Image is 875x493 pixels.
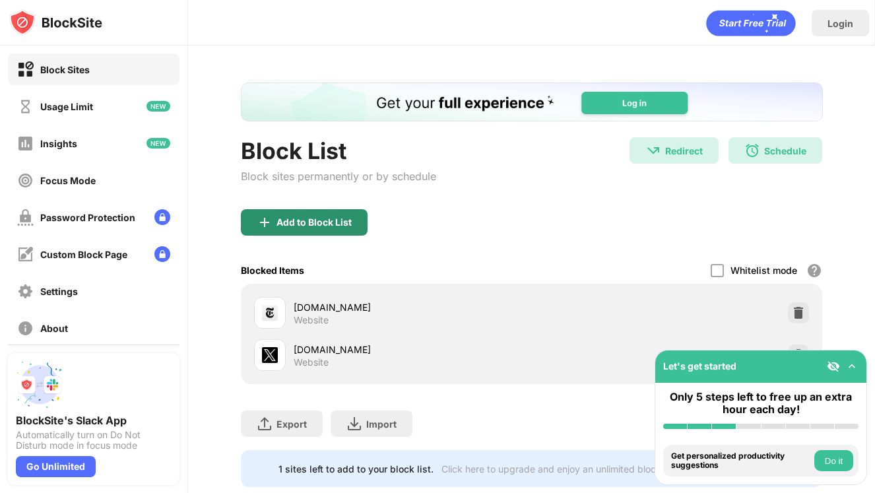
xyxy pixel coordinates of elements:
img: password-protection-off.svg [17,209,34,226]
div: BlockSite's Slack App [16,414,172,427]
div: Schedule [764,145,806,156]
img: time-usage-off.svg [17,98,34,115]
div: Insights [40,138,77,149]
div: Redirect [665,145,703,156]
div: Add to Block List [276,217,352,228]
img: focus-off.svg [17,172,34,189]
div: Only 5 steps left to free up an extra hour each day! [663,391,859,416]
img: eye-not-visible.svg [827,360,840,373]
div: Import [366,418,397,430]
div: Export [276,418,307,430]
div: [DOMAIN_NAME] [294,300,532,314]
img: insights-off.svg [17,135,34,152]
img: logo-blocksite.svg [9,9,102,36]
div: Custom Block Page [40,249,127,260]
img: customize-block-page-off.svg [17,246,34,263]
img: new-icon.svg [146,101,170,112]
img: omni-setup-toggle.svg [845,360,859,373]
div: Block sites permanently or by schedule [241,170,436,183]
img: favicons [262,305,278,321]
div: Usage Limit [40,101,93,112]
img: lock-menu.svg [154,246,170,262]
div: Password Protection [40,212,135,223]
div: Settings [40,286,78,297]
div: Focus Mode [40,175,96,186]
div: About [40,323,68,334]
div: Get personalized productivity suggestions [671,451,811,471]
div: Website [294,314,329,326]
div: Let's get started [663,360,736,372]
img: new-icon.svg [146,138,170,148]
img: favicons [262,347,278,363]
div: Click here to upgrade and enjoy an unlimited block list. [441,463,678,475]
img: block-on.svg [17,61,34,78]
div: Block Sites [40,64,90,75]
div: [DOMAIN_NAME] [294,343,532,356]
img: about-off.svg [17,320,34,337]
div: Website [294,356,329,368]
button: Do it [814,450,853,471]
div: Go Unlimited [16,456,96,477]
img: settings-off.svg [17,283,34,300]
img: lock-menu.svg [154,209,170,225]
iframe: Banner [241,82,823,121]
div: Automatically turn on Do Not Disturb mode in focus mode [16,430,172,451]
div: Login [827,18,853,29]
div: animation [706,10,796,36]
img: push-slack.svg [16,361,63,409]
div: Whitelist mode [730,265,797,276]
div: 1 sites left to add to your block list. [278,463,434,475]
div: Blocked Items [241,265,304,276]
div: Block List [241,137,436,164]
